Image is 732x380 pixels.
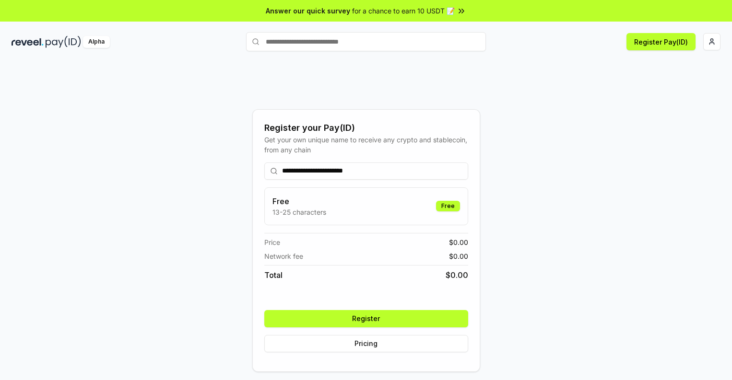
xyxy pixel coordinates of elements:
[264,121,468,135] div: Register your Pay(ID)
[436,201,460,211] div: Free
[264,251,303,261] span: Network fee
[626,33,696,50] button: Register Pay(ID)
[264,310,468,327] button: Register
[449,251,468,261] span: $ 0.00
[272,207,326,217] p: 13-25 characters
[264,335,468,352] button: Pricing
[352,6,455,16] span: for a chance to earn 10 USDT 📝
[12,36,44,48] img: reveel_dark
[266,6,350,16] span: Answer our quick survey
[446,269,468,281] span: $ 0.00
[449,237,468,247] span: $ 0.00
[264,135,468,155] div: Get your own unique name to receive any crypto and stablecoin, from any chain
[272,196,326,207] h3: Free
[83,36,110,48] div: Alpha
[264,237,280,247] span: Price
[264,269,283,281] span: Total
[46,36,81,48] img: pay_id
